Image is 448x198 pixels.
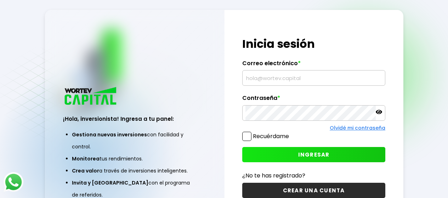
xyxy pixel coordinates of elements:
a: Olvidé mi contraseña [330,124,385,131]
p: ¿No te has registrado? [242,171,385,180]
label: Correo electrónico [242,60,385,70]
li: con facilidad y control. [72,129,197,153]
li: a través de inversiones inteligentes. [72,165,197,177]
label: Recuérdame [253,132,289,140]
button: INGRESAR [242,147,385,162]
span: Invita y [GEOGRAPHIC_DATA] [72,179,148,186]
h1: Inicia sesión [242,35,385,52]
span: Crea valor [72,167,99,174]
span: Gestiona nuevas inversiones [72,131,147,138]
a: ¿No te has registrado?CREAR UNA CUENTA [242,171,385,198]
img: logos_whatsapp-icon.242b2217.svg [4,172,23,192]
span: Monitorea [72,155,100,162]
li: tus rendimientos. [72,153,197,165]
label: Contraseña [242,95,385,105]
img: logo_wortev_capital [63,86,119,107]
span: INGRESAR [298,151,330,158]
input: hola@wortev.capital [245,70,382,85]
h3: ¡Hola, inversionista! Ingresa a tu panel: [63,115,206,123]
button: CREAR UNA CUENTA [242,183,385,198]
